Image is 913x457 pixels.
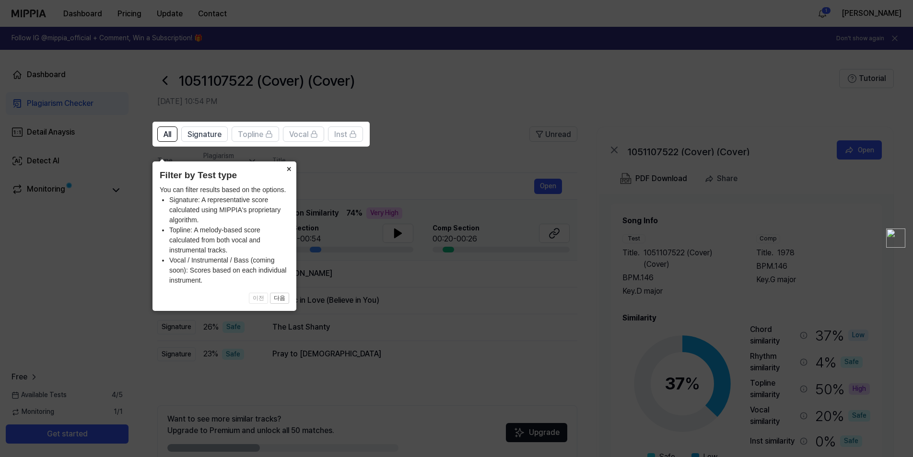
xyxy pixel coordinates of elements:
[160,169,289,183] header: Filter by Test type
[169,195,289,225] li: Signature: A representative score calculated using MIPPIA's proprietary algorithm.
[328,126,363,142] button: Inst
[238,129,263,140] span: Topline
[169,225,289,255] li: Topline: A melody-based score calculated from both vocal and instrumental tracks.
[157,126,177,142] button: All
[181,126,228,142] button: Signature
[289,129,308,140] span: Vocal
[160,185,289,286] div: You can filter results based on the options.
[270,293,289,304] button: 다음
[283,126,324,142] button: Vocal
[169,255,289,286] li: Vocal / Instrumental / Bass (coming soon): Scores based on each individual instrument.
[281,161,296,175] button: Close
[232,126,279,142] button: Topline
[187,129,222,140] span: Signature
[334,129,347,140] span: Inst
[164,129,171,140] span: All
